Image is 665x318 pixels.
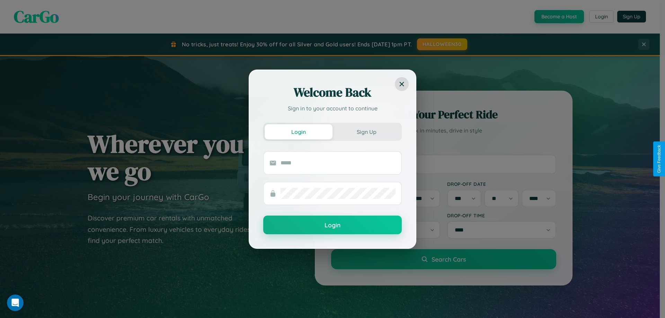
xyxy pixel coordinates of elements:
[657,145,662,173] div: Give Feedback
[265,124,332,139] button: Login
[263,84,402,101] h2: Welcome Back
[263,216,402,234] button: Login
[332,124,400,139] button: Sign Up
[7,294,24,311] iframe: Intercom live chat
[263,104,402,112] p: Sign in to your account to continue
